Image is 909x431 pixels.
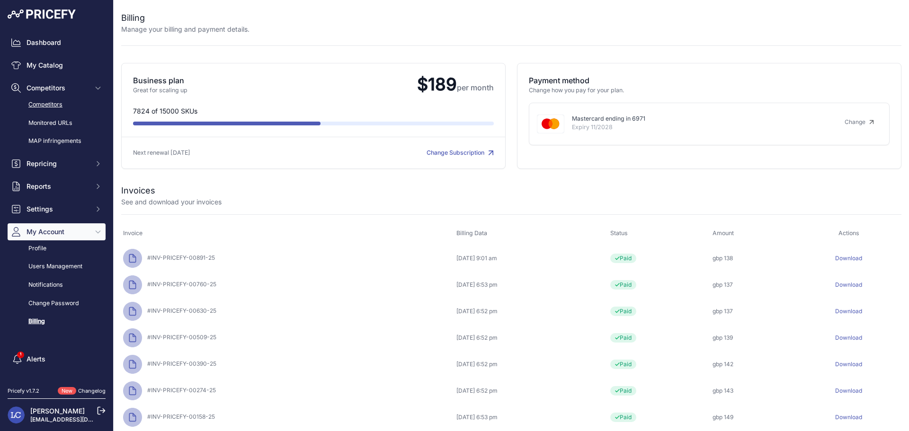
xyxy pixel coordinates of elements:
span: #INV-PRICEFY-00274-25 [143,387,216,394]
div: [DATE] 6:52 pm [456,308,606,315]
a: Change Password [8,295,106,312]
a: Changelog [78,387,106,394]
span: #INV-PRICEFY-00158-25 [143,413,215,420]
a: Profile [8,240,106,257]
a: Change Subscription [427,149,494,156]
p: 7824 of 15000 SKUs [133,106,494,116]
div: gbp 149 [713,413,794,421]
span: Status [610,229,628,237]
div: [DATE] 9:01 am [456,255,606,262]
span: Paid [610,360,636,369]
a: MAP infringements [8,133,106,150]
span: My Account [27,227,89,237]
a: Download [835,281,862,288]
p: Expiry 11/2028 [572,123,829,132]
p: Change how you pay for your plan. [529,86,890,95]
a: Alerts [8,351,106,368]
p: See and download your invoices [121,197,222,207]
a: Download [835,413,862,421]
span: Paid [610,386,636,396]
a: My Catalog [8,57,106,74]
a: Download [835,334,862,341]
nav: Sidebar [8,34,106,404]
span: Reports [27,182,89,191]
span: New [58,387,76,395]
h2: Invoices [121,184,155,197]
button: Competitors [8,79,106,97]
span: Settings [27,204,89,214]
a: Competitors [8,97,106,113]
p: Mastercard ending in 6971 [572,114,829,123]
button: Settings [8,201,106,218]
a: Download [835,308,862,315]
a: [EMAIL_ADDRESS][DOMAIN_NAME] [30,416,129,423]
span: Paid [610,307,636,316]
p: Payment method [529,75,890,86]
p: Great for scaling up [133,86,410,95]
a: Dashboard [8,34,106,51]
span: Billing Data [456,229,487,237]
a: Download [835,387,862,394]
a: Change [837,114,882,130]
p: Business plan [133,75,410,86]
a: Download [835,361,862,368]
span: Invoice [123,229,143,237]
span: Paid [610,254,636,263]
span: #INV-PRICEFY-00390-25 [143,360,216,367]
div: [DATE] 6:52 pm [456,361,606,368]
div: gbp 142 [713,361,794,368]
a: Monitored URLs [8,115,106,132]
button: Repricing [8,155,106,172]
button: My Account [8,223,106,240]
div: [DATE] 6:52 pm [456,334,606,342]
div: gbp 138 [713,255,794,262]
a: Notifications [8,277,106,293]
a: [PERSON_NAME] [30,407,85,415]
span: $189 [410,74,494,95]
p: Next renewal [DATE] [133,149,313,158]
div: [DATE] 6:53 pm [456,281,606,289]
span: Repricing [27,159,89,168]
p: Manage your billing and payment details. [121,25,250,34]
div: [DATE] 6:52 pm [456,387,606,395]
button: Reports [8,178,106,195]
span: per month [457,83,494,92]
div: gbp 143 [713,387,794,395]
div: gbp 137 [713,308,794,315]
span: Paid [610,413,636,422]
div: Pricefy v1.7.2 [8,387,39,395]
span: Amount [713,229,734,237]
div: gbp 139 [713,334,794,342]
a: Billing [8,313,106,330]
h2: Billing [121,11,250,25]
img: Pricefy Logo [8,9,76,19]
span: #INV-PRICEFY-00630-25 [143,307,216,314]
span: #INV-PRICEFY-00760-25 [143,281,216,288]
a: Download [835,255,862,262]
span: Actions [838,229,859,237]
span: #INV-PRICEFY-00509-25 [143,334,216,341]
span: Paid [610,280,636,290]
span: Paid [610,333,636,343]
span: #INV-PRICEFY-00891-25 [143,254,215,261]
div: gbp 137 [713,281,794,289]
span: Competitors [27,83,89,93]
div: [DATE] 6:53 pm [456,413,606,421]
a: Users Management [8,258,106,275]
